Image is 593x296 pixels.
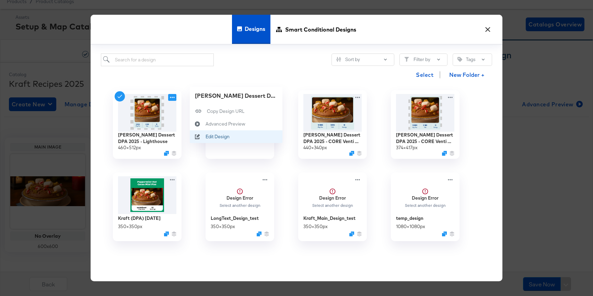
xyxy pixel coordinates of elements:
svg: Filter [404,57,409,62]
span: Select [416,70,433,80]
div: Design ErrorSelect another designKraft_Main_Design_test350×350pxDuplicate [298,173,367,241]
button: Copy [190,105,282,118]
div: Select another design [405,203,446,208]
span: Designs [245,14,265,44]
div: Kraft (DPA) [DATE] [118,215,161,222]
div: Select another design [219,203,261,208]
span: Smart Conditional Designs [285,14,356,45]
div: Advanced Preview [206,121,245,127]
button: New Folder + [443,69,490,82]
div: Design ErrorSelect another designtemp_design1080×1080pxDuplicate [391,173,460,241]
svg: Tag [457,57,462,62]
div: LongText_Design_test [211,215,259,222]
button: FilterFilter by [399,54,447,66]
button: Select [413,68,436,82]
div: 460 × 512 px [118,145,141,151]
div: 1080 × 1080 px [396,223,425,230]
svg: Duplicate [164,151,169,156]
svg: Duplicate [164,232,169,237]
div: [PERSON_NAME] Dessert DPA 2025 - CORE Venti Mobile374×417pxDuplicate [391,90,460,159]
input: Search for a design [101,54,214,66]
button: SlidersSort by [332,54,394,66]
div: [PERSON_NAME] Dessert DPA 2025 - Lighthouse [195,92,277,100]
div: 374 × 417 px [396,145,418,151]
div: [PERSON_NAME] Dessert DPA 2025 - CORE Venti Mobile [396,132,454,144]
img: VQkR4dqXdQk9ZBmLPsGkZw.png [303,94,362,132]
div: 350 × 350 px [211,223,235,230]
img: Eg5v2epJDOheonnjfVpIRQ.png [118,94,176,132]
div: Kraft_Main_Design_test [303,215,356,222]
div: [PERSON_NAME] Dessert DPA 2025 - CORE Venti Desktop [303,132,362,144]
div: 440 × 340 px [303,145,327,151]
div: Edit Design [206,133,230,140]
strong: Design Error [412,195,439,201]
div: [PERSON_NAME] Dessert DPA 2025 - CORE Venti Desktop440×340pxDuplicate [298,90,367,159]
div: Design ErrorSelect another designLongText_Design_test350×350pxDuplicate [206,173,274,241]
button: TagTags [453,54,492,66]
svg: Duplicate [257,232,261,237]
svg: Duplicate [442,151,447,156]
div: [PERSON_NAME] Dessert DPA 2025 - Lighthouse460×512pxDuplicate [113,90,182,159]
svg: Duplicate [349,151,354,156]
div: temp_design [396,215,423,222]
div: 350 × 350 px [303,223,328,230]
div: Copy Design URL [207,108,244,115]
strong: Design Error [226,195,253,201]
img: eL9dNhZUB3good4tornRaQ.png [396,94,454,132]
button: × [481,22,494,34]
svg: Duplicate [349,232,354,237]
svg: Copy [190,108,207,115]
div: Kraft (DPA) [DATE]350×350pxDuplicate [113,173,182,241]
div: [PERSON_NAME] Dessert DPA 2025 - Lighthouse [118,132,176,144]
div: Select another design [312,203,353,208]
svg: Sliders [336,57,341,62]
strong: Design Error [319,195,346,201]
div: 350 × 350 px [118,223,142,230]
svg: Duplicate [442,232,447,237]
img: y9iqgMYFpDvXnw65fQ_0Kw.jpg [118,176,176,214]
